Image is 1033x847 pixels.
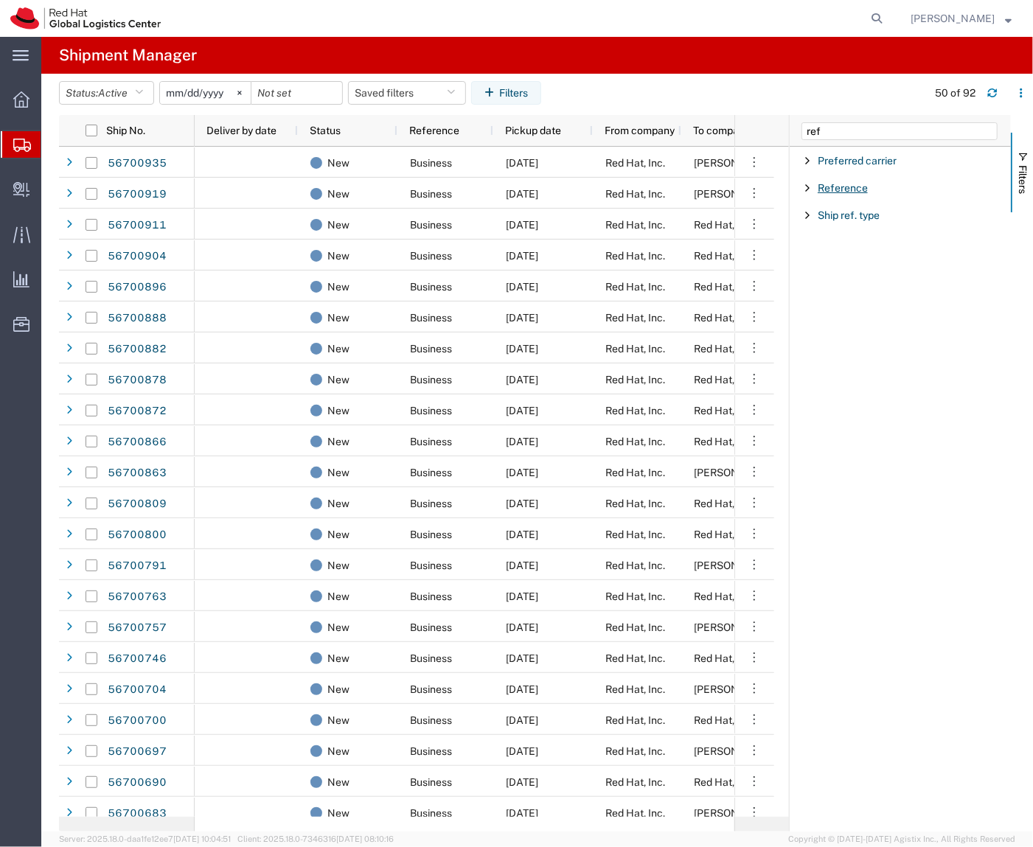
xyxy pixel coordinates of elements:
[410,714,452,726] span: Business
[107,771,167,795] a: 56700690
[107,709,167,733] a: 56700700
[107,461,167,485] a: 56700863
[327,643,349,674] span: New
[410,188,452,200] span: Business
[818,182,868,194] span: Reference
[206,125,276,136] span: Deliver by date
[410,621,452,633] span: Business
[410,436,452,447] span: Business
[605,590,665,602] span: Red Hat, Inc.
[160,82,251,104] input: Not set
[410,281,452,293] span: Business
[605,343,665,355] span: Red Hat, Inc.
[506,529,538,540] span: 09/03/2025
[107,431,167,454] a: 56700866
[818,209,880,221] span: Ship ref. type
[605,807,665,819] span: Red Hat, Inc.
[59,81,154,105] button: Status:Active
[605,250,665,262] span: Red Hat, Inc.
[471,81,541,105] button: Filters
[107,183,167,206] a: 56700919
[694,560,778,571] span: Saif Islam
[107,338,167,361] a: 56700882
[506,157,538,169] span: 09/03/2025
[107,554,167,578] a: 56700791
[605,714,665,726] span: Red Hat, Inc.
[506,652,538,664] span: 09/03/2025
[107,647,167,671] a: 56700746
[506,343,538,355] span: 09/03/2025
[605,125,675,136] span: From company
[506,374,538,386] span: 09/03/2025
[506,250,538,262] span: 09/03/2025
[694,652,754,664] span: Red Hat, Inc.
[694,714,754,726] span: Red Hat, Inc.
[818,155,897,167] span: Preferred carrier
[693,125,750,136] span: To company
[327,426,349,457] span: New
[694,343,754,355] span: Red Hat, Inc.
[694,529,754,540] span: Red Hat, Inc.
[694,621,778,633] span: Mathew Odden
[605,219,665,231] span: Red Hat, Inc.
[605,621,665,633] span: Red Hat, Inc.
[310,125,341,136] span: Status
[327,302,349,333] span: New
[410,250,452,262] span: Business
[409,125,459,136] span: Reference
[694,776,754,788] span: Red Hat, Inc.
[694,590,754,602] span: Red Hat, Inc.
[327,209,349,240] span: New
[694,807,778,819] span: Cameron Platt
[605,436,665,447] span: Red Hat, Inc.
[327,767,349,798] span: New
[605,405,665,416] span: Red Hat, Inc.
[107,152,167,175] a: 56700935
[107,307,167,330] a: 56700888
[694,405,754,416] span: Red Hat, Inc.
[410,157,452,169] span: Business
[506,745,538,757] span: 09/03/2025
[506,560,538,571] span: 09/03/2025
[327,457,349,488] span: New
[10,7,161,29] img: logo
[107,678,167,702] a: 56700704
[506,219,538,231] span: 09/03/2025
[694,250,754,262] span: Red Hat, Inc.
[410,374,452,386] span: Business
[327,519,349,550] span: New
[506,312,538,324] span: 09/03/2025
[327,271,349,302] span: New
[605,188,665,200] span: Red Hat, Inc.
[410,405,452,416] span: Business
[107,214,167,237] a: 56700911
[327,705,349,736] span: New
[694,188,778,200] span: Desmond Tyson
[694,281,754,293] span: Red Hat, Inc.
[327,364,349,395] span: New
[327,333,349,364] span: New
[251,82,342,104] input: Not set
[506,807,538,819] span: 09/03/2025
[910,10,1012,27] button: [PERSON_NAME]
[605,157,665,169] span: Red Hat, Inc.
[107,802,167,826] a: 56700683
[107,740,167,764] a: 56700697
[694,219,754,231] span: Red Hat, Inc.
[107,400,167,423] a: 56700872
[410,683,452,695] span: Business
[410,807,452,819] span: Business
[348,81,466,105] button: Saved filters
[605,281,665,293] span: Red Hat, Inc.
[59,834,231,843] span: Server: 2025.18.0-daa1fe12ee7
[935,86,975,101] div: 50 of 92
[410,312,452,324] span: Business
[506,498,538,509] span: 09/03/2025
[107,276,167,299] a: 56700896
[694,312,754,324] span: Red Hat, Inc.
[327,147,349,178] span: New
[327,798,349,829] span: New
[327,550,349,581] span: New
[506,621,538,633] span: 09/03/2025
[506,405,538,416] span: 09/03/2025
